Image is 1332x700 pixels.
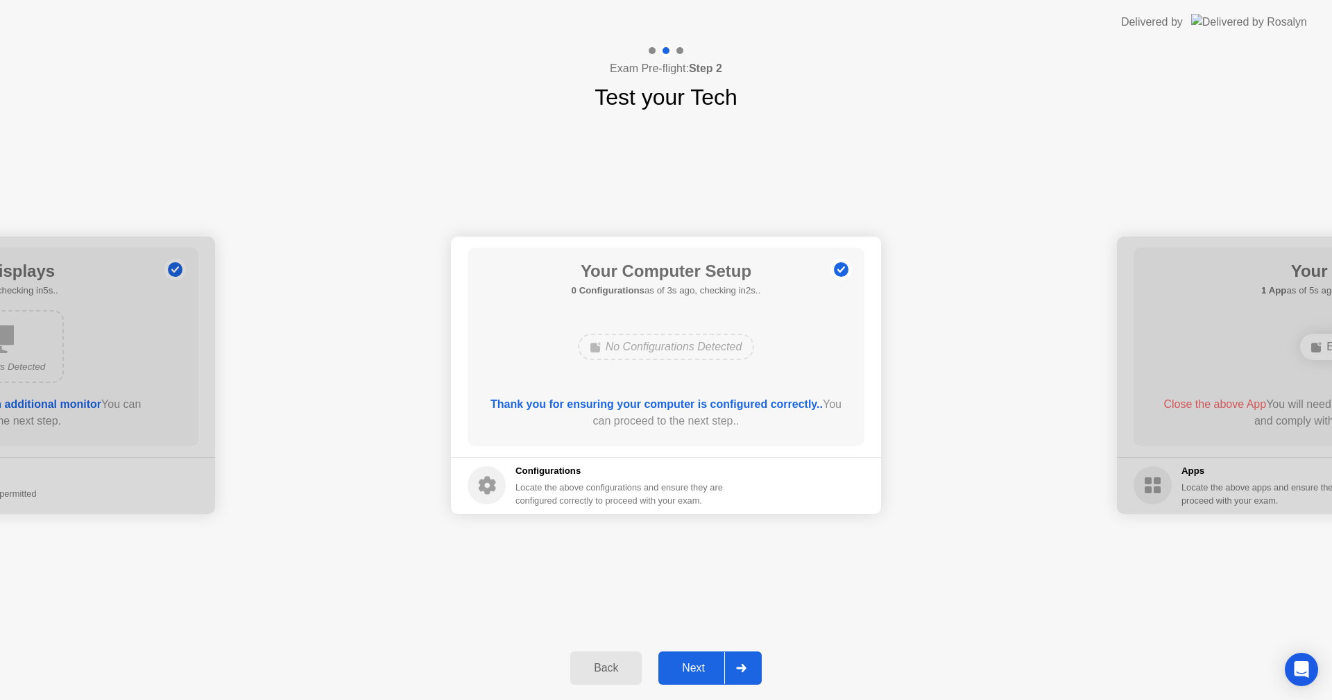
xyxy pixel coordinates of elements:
button: Next [658,651,762,685]
h1: Test your Tech [595,80,737,114]
div: Next [663,662,724,674]
h4: Exam Pre-flight: [610,60,722,77]
b: 0 Configurations [572,285,644,296]
h5: as of 3s ago, checking in2s.. [572,284,761,298]
div: Back [574,662,638,674]
button: Back [570,651,642,685]
div: No Configurations Detected [578,334,755,360]
b: Step 2 [689,62,722,74]
div: Delivered by [1121,14,1183,31]
h1: Your Computer Setup [572,259,761,284]
div: You can proceed to the next step.. [488,396,845,429]
div: Locate the above configurations and ensure they are configured correctly to proceed with your exam. [515,481,726,507]
div: Open Intercom Messenger [1285,653,1318,686]
h5: Configurations [515,464,726,478]
img: Delivered by Rosalyn [1191,14,1307,30]
b: Thank you for ensuring your computer is configured correctly.. [490,398,823,410]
